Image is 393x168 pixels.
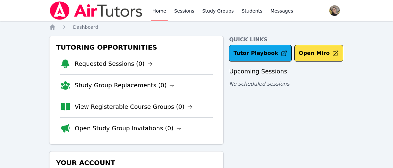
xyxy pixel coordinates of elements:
[229,45,292,62] a: Tutor Playbook
[229,36,344,44] h4: Quick Links
[75,59,153,68] a: Requested Sessions (0)
[49,24,344,30] nav: Breadcrumb
[73,24,98,30] a: Dashboard
[75,102,193,111] a: View Registerable Course Groups (0)
[75,124,182,133] a: Open Study Group Invitations (0)
[229,81,289,87] span: No scheduled sessions
[55,41,218,53] h3: Tutoring Opportunities
[271,8,293,14] span: Messages
[229,67,344,76] h3: Upcoming Sessions
[73,24,98,30] span: Dashboard
[49,1,143,20] img: Air Tutors
[294,45,343,62] button: Open Miro
[75,81,175,90] a: Study Group Replacements (0)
